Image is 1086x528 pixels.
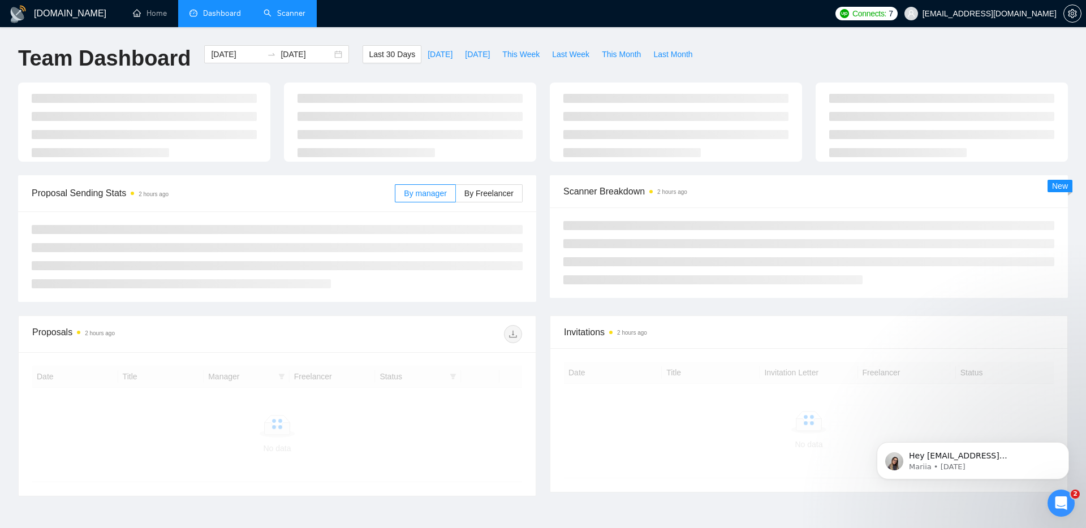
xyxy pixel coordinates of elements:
time: 2 hours ago [139,191,169,197]
span: Dashboard [203,8,241,18]
input: End date [281,48,332,60]
span: Last 30 Days [369,48,415,60]
span: New [1052,181,1068,191]
button: Last Month [647,45,699,63]
h1: Team Dashboard [18,45,191,72]
time: 2 hours ago [85,330,115,336]
span: [DATE] [465,48,490,60]
time: 2 hours ago [617,330,647,336]
a: searchScanner [264,8,305,18]
span: This Week [502,48,540,60]
span: Connects: [852,7,886,20]
img: logo [9,5,27,23]
span: swap-right [267,50,276,59]
span: 7 [889,7,893,20]
span: By Freelancer [464,189,514,198]
button: This Month [596,45,647,63]
span: 2 [1071,490,1080,499]
button: This Week [496,45,546,63]
span: setting [1064,9,1081,18]
span: to [267,50,276,59]
span: [DATE] [428,48,453,60]
button: Last Week [546,45,596,63]
input: Start date [211,48,262,60]
span: Last Week [552,48,589,60]
span: Proposal Sending Stats [32,186,395,200]
div: Proposals [32,325,277,343]
button: [DATE] [421,45,459,63]
a: homeHome [133,8,167,18]
a: setting [1063,9,1081,18]
button: [DATE] [459,45,496,63]
button: setting [1063,5,1081,23]
time: 2 hours ago [657,189,687,195]
iframe: Intercom live chat [1048,490,1075,517]
span: user [907,10,915,18]
span: Invitations [564,325,1054,339]
span: Last Month [653,48,692,60]
button: Last 30 Days [363,45,421,63]
iframe: Intercom notifications message [860,418,1086,497]
img: upwork-logo.png [840,9,849,18]
span: dashboard [189,9,197,17]
span: Scanner Breakdown [563,184,1054,198]
span: By manager [404,189,446,198]
span: This Month [602,48,641,60]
